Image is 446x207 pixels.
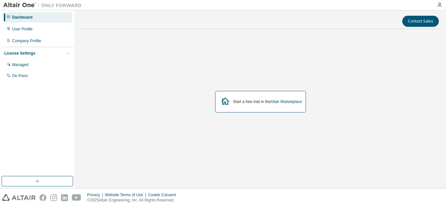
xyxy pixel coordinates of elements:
[12,38,41,43] div: Company Profile
[402,16,439,27] button: Contact Sales
[12,73,28,78] div: On Prem
[72,194,81,201] img: youtube.svg
[40,194,46,201] img: facebook.svg
[3,2,85,9] img: Altair One
[87,192,105,198] div: Privacy
[12,15,33,20] div: Dashboard
[87,198,180,203] p: © 2025 Altair Engineering, Inc. All Rights Reserved.
[4,51,35,56] div: License Settings
[12,62,28,67] div: Managed
[61,194,68,201] img: linkedin.svg
[50,194,57,201] img: instagram.svg
[270,99,302,104] a: Altair Marketplace
[12,26,33,32] div: User Profile
[2,194,36,201] img: altair_logo.svg
[148,192,180,198] div: Cookie Consent
[105,192,148,198] div: Website Terms of Use
[233,99,302,104] div: Start a free trial in the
